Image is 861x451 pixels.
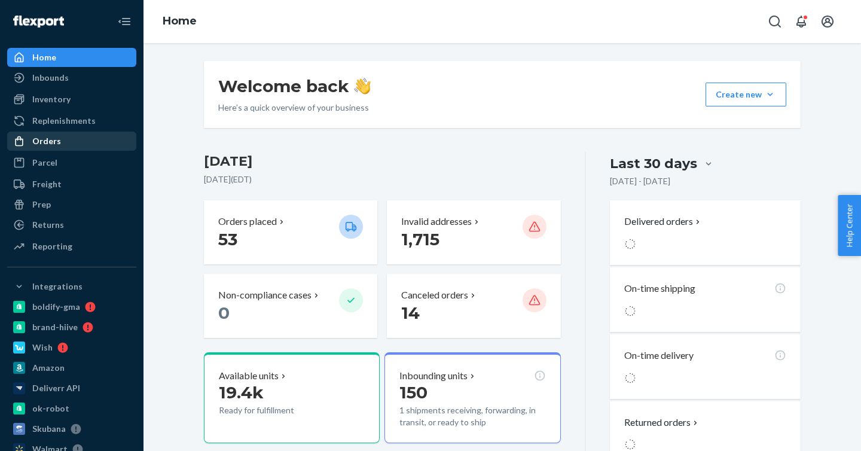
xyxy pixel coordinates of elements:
button: Open notifications [789,10,813,33]
div: Home [32,51,56,63]
div: Skubana [32,423,66,435]
span: 1,715 [401,229,439,249]
ol: breadcrumbs [153,4,206,39]
div: Freight [32,178,62,190]
p: [DATE] - [DATE] [610,175,670,187]
div: Inventory [32,93,71,105]
span: 0 [218,303,230,323]
div: Prep [32,199,51,211]
button: Close Navigation [112,10,136,33]
h3: [DATE] [204,152,561,171]
a: Deliverr API [7,379,136,398]
a: brand-hiive [7,318,136,337]
h1: Welcome back [218,75,371,97]
a: Inventory [7,90,136,109]
a: Returns [7,215,136,234]
div: Amazon [32,362,65,374]
div: brand-hiive [32,321,78,333]
a: Orders [7,132,136,151]
p: Orders placed [218,215,277,228]
a: Parcel [7,153,136,172]
a: boldify-gma [7,297,136,316]
p: Invalid addresses [401,215,472,228]
a: Skubana [7,419,136,438]
button: Invalid addresses 1,715 [387,200,560,264]
p: Here’s a quick overview of your business [218,102,371,114]
p: On-time shipping [624,282,695,295]
p: Available units [219,369,279,383]
span: 14 [401,303,420,323]
div: Last 30 days [610,154,697,173]
a: Inbounds [7,68,136,87]
p: Non-compliance cases [218,288,312,302]
a: Freight [7,175,136,194]
img: hand-wave emoji [354,78,371,95]
span: 150 [399,382,428,403]
button: Integrations [7,277,136,296]
p: Inbounding units [399,369,468,383]
a: Prep [7,195,136,214]
a: Reporting [7,237,136,256]
span: 19.4k [219,382,264,403]
a: Amazon [7,358,136,377]
button: Non-compliance cases 0 [204,274,377,338]
img: Flexport logo [13,16,64,28]
a: Wish [7,338,136,357]
div: Integrations [32,281,83,292]
div: Reporting [32,240,72,252]
span: 53 [218,229,237,249]
p: 1 shipments receiving, forwarding, in transit, or ready to ship [399,404,545,428]
button: Create new [706,83,786,106]
p: Ready for fulfillment [219,404,329,416]
button: Open account menu [816,10,839,33]
div: Deliverr API [32,382,80,394]
p: On-time delivery [624,349,694,362]
div: Orders [32,135,61,147]
div: Parcel [32,157,57,169]
button: Inbounding units1501 shipments receiving, forwarding, in transit, or ready to ship [384,352,560,443]
div: Returns [32,219,64,231]
a: ok-robot [7,399,136,418]
div: boldify-gma [32,301,80,313]
button: Canceled orders 14 [387,274,560,338]
p: Canceled orders [401,288,468,302]
a: Replenishments [7,111,136,130]
button: Returned orders [624,416,700,429]
a: Home [7,48,136,67]
div: ok-robot [32,403,69,415]
p: [DATE] ( EDT ) [204,173,561,185]
button: Orders placed 53 [204,200,377,264]
button: Available units19.4kReady for fulfillment [204,352,380,443]
div: Replenishments [32,115,96,127]
button: Delivered orders [624,215,703,228]
a: Home [163,14,197,28]
div: Inbounds [32,72,69,84]
button: Help Center [838,195,861,256]
button: Open Search Box [763,10,787,33]
div: Wish [32,342,53,354]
